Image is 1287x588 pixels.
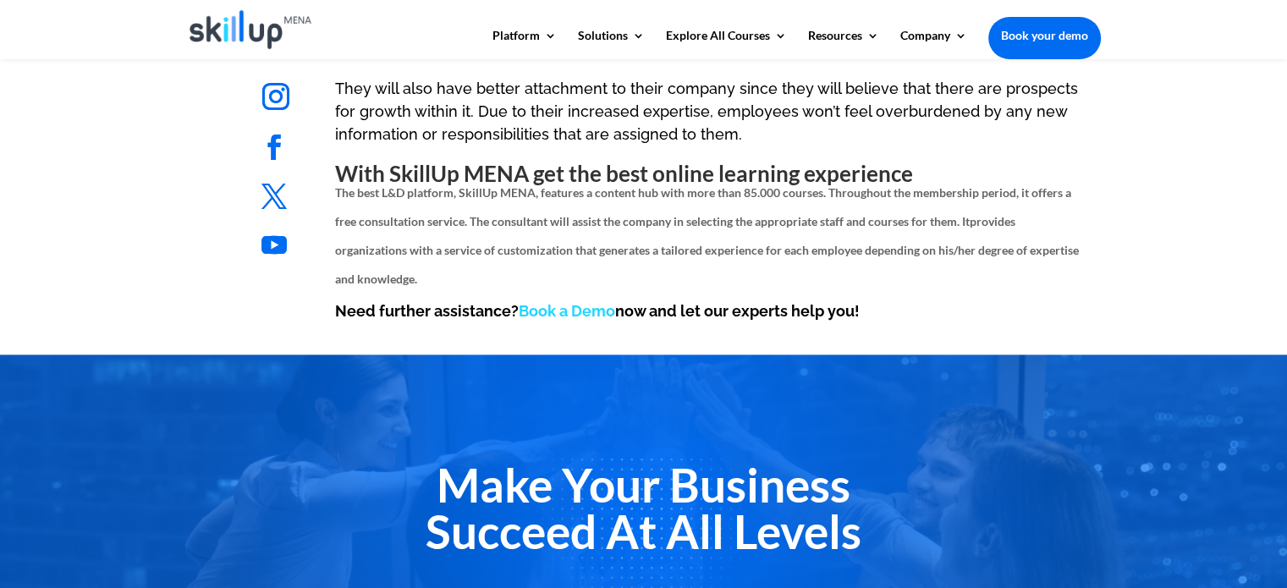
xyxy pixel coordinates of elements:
p: They will also have better attachment to their company since they will believe that there are pro... [335,77,1079,161]
a: Follow on Facebook [249,122,300,173]
h2: Make Your Business Succeed At All Levels [187,462,1101,563]
a: Follow on Youtube [249,220,300,271]
span: The best L&D platform, SkillUp MENA, features a content hub with more than 85.000 courses. Throug... [335,185,1071,228]
a: Platform [492,30,557,58]
strong: Need further assistance? now and let our experts help you! [335,302,860,320]
iframe: Chat Widget [1005,405,1287,588]
a: Book your demo [988,17,1101,54]
a: Company [900,30,967,58]
a: Book a Demo [519,302,615,320]
a: Solutions [578,30,645,58]
img: Skillup Mena [190,10,312,49]
a: Follow on X [249,171,300,222]
strong: With SkillUp MENA get the best online learning experience [335,160,913,187]
a: Follow on Instagram [249,69,303,124]
span: provides organizations with a service of customization that generates a tailored experience for e... [335,214,1079,286]
a: Explore All Courses [666,30,787,58]
a: Resources [808,30,879,58]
